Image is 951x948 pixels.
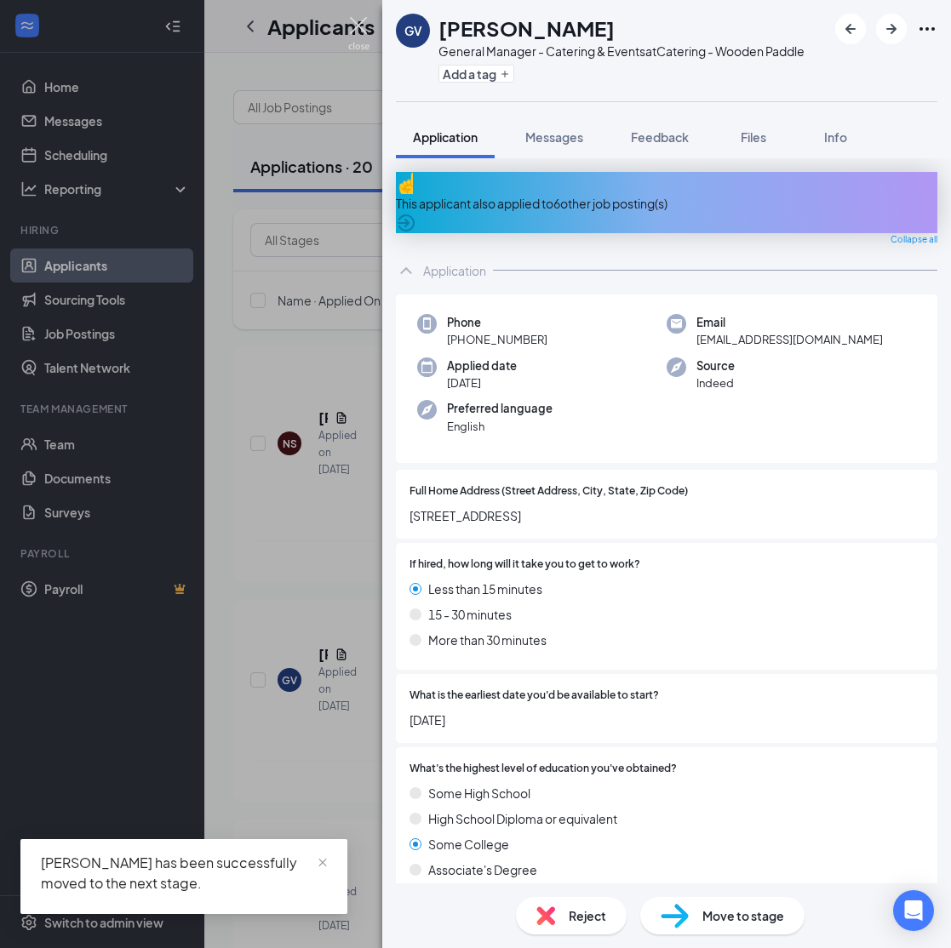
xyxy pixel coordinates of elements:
[881,19,902,39] svg: ArrowRight
[500,69,510,79] svg: Plus
[696,374,735,391] span: Indeed
[428,631,547,649] span: More than 30 minutes
[428,580,542,598] span: Less than 15 minutes
[824,129,847,145] span: Info
[438,65,514,83] button: PlusAdd a tag
[631,129,689,145] span: Feedback
[447,314,547,331] span: Phone
[696,331,883,348] span: [EMAIL_ADDRESS][DOMAIN_NAME]
[876,14,907,44] button: ArrowRight
[447,374,517,391] span: [DATE]
[840,19,861,39] svg: ArrowLeftNew
[702,906,784,925] span: Move to stage
[569,906,606,925] span: Reject
[410,688,659,704] span: What is the earliest date you'd be available to start?
[447,331,547,348] span: [PHONE_NUMBER]
[428,784,530,802] span: Some High School
[696,357,735,374] span: Source
[428,860,537,879] span: Associate's Degree
[396,213,416,233] svg: ArrowCircle
[428,605,512,624] span: 15 - 30 minutes
[396,194,937,213] div: This applicant also applied to 6 other job posting(s)
[893,890,934,931] div: Open Intercom Messenger
[891,233,937,247] span: Collapse all
[41,853,327,894] div: [PERSON_NAME] has been successfully moved to the next stage.
[917,19,937,39] svg: Ellipses
[428,835,509,854] span: Some College
[410,483,688,500] span: Full Home Address (Street Address, City, State, Zip Code)
[428,809,617,828] span: High School Diploma or equivalent
[447,357,517,374] span: Applied date
[525,129,583,145] span: Messages
[741,129,766,145] span: Files
[447,418,553,435] span: English
[413,129,478,145] span: Application
[396,260,416,281] svg: ChevronUp
[410,506,924,525] span: [STREET_ADDRESS]
[438,14,615,43] h1: [PERSON_NAME]
[410,557,640,573] span: If hired, how long will it take you to get to work?
[447,400,553,417] span: Preferred language
[410,711,924,729] span: [DATE]
[317,857,329,869] span: close
[696,314,883,331] span: Email
[404,22,422,39] div: GV
[423,262,486,279] div: Application
[410,761,677,777] span: What's the highest level of education you've obtained?
[438,43,805,60] div: General Manager - Catering & Events at Catering - Wooden Paddle
[835,14,866,44] button: ArrowLeftNew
